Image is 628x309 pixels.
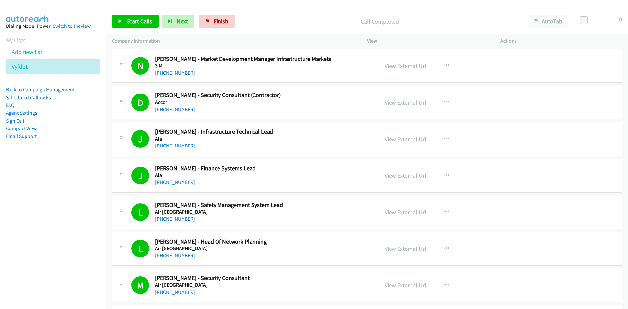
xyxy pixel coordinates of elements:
[155,136,372,142] h5: Aia
[131,167,149,184] h1: J
[155,106,195,112] a: [PHONE_NUMBER]
[385,62,426,70] a: View External Url
[385,208,426,216] a: View External Url
[112,37,355,45] p: Company Information
[155,209,372,215] h5: Air [GEOGRAPHIC_DATA]
[385,99,426,106] a: View External Url
[528,15,568,28] button: AutoTab
[155,201,372,209] h2: [PERSON_NAME] - Safety Management System Lead
[6,94,51,101] a: Scheduled Callbacks
[131,57,149,75] h1: N
[155,245,372,252] h5: Air [GEOGRAPHIC_DATA]
[155,92,372,99] h2: [PERSON_NAME] - Security Consultant (Contractor)
[6,36,26,44] a: My Lists
[162,15,194,28] button: Next
[131,130,149,148] h1: J
[131,94,149,111] h1: D
[367,37,489,45] p: View
[609,129,628,180] iframe: Resource Center
[6,86,75,93] a: Back to Campaign Management
[6,133,37,139] a: Email Support
[177,17,188,25] span: Next
[385,245,426,252] a: View External Url
[155,216,195,222] a: [PHONE_NUMBER]
[385,135,426,143] a: View External Url
[500,37,622,45] p: Actions
[12,48,42,56] a: Add new list
[155,252,195,259] a: [PHONE_NUMBER]
[385,282,426,289] a: View External Url
[385,172,426,179] a: View External Url
[131,203,149,221] h1: L
[155,55,372,63] h2: [PERSON_NAME] - Market Development Manager Infrastructure Markets
[6,22,100,30] div: Dialing Mode: Power |
[199,15,235,28] a: Finish
[155,282,372,288] h5: Air [GEOGRAPHIC_DATA]
[155,179,195,185] a: [PHONE_NUMBER]
[243,17,516,26] p: Call Completed
[155,274,372,282] h2: [PERSON_NAME] - Security Consultant
[53,23,91,29] a: Switch to Preview
[583,18,613,23] div: Delay between calls (in seconds)
[112,15,159,28] a: Start Calls
[131,276,149,294] h1: M
[127,17,152,25] span: Start Calls
[155,99,372,106] h5: Accor
[6,125,37,131] a: Compact View
[6,110,37,116] a: Agent Settings
[155,165,372,172] h2: [PERSON_NAME] - Finance Systems Lead
[6,118,24,124] a: Sign Out
[155,143,195,149] a: [PHONE_NUMBER]
[155,238,372,246] h2: [PERSON_NAME] - Head Of Network Planning
[155,172,372,179] h5: Aia
[155,289,195,295] a: [PHONE_NUMBER]
[131,240,149,257] h1: L
[619,15,622,24] div: 0
[155,128,372,136] h2: [PERSON_NAME] - Infrastructure Technical Lead
[155,70,195,76] a: [PHONE_NUMBER]
[155,62,372,69] h5: 3 M
[214,17,228,25] span: Finish
[6,102,14,108] a: FAQ
[12,63,28,70] a: Vyfde1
